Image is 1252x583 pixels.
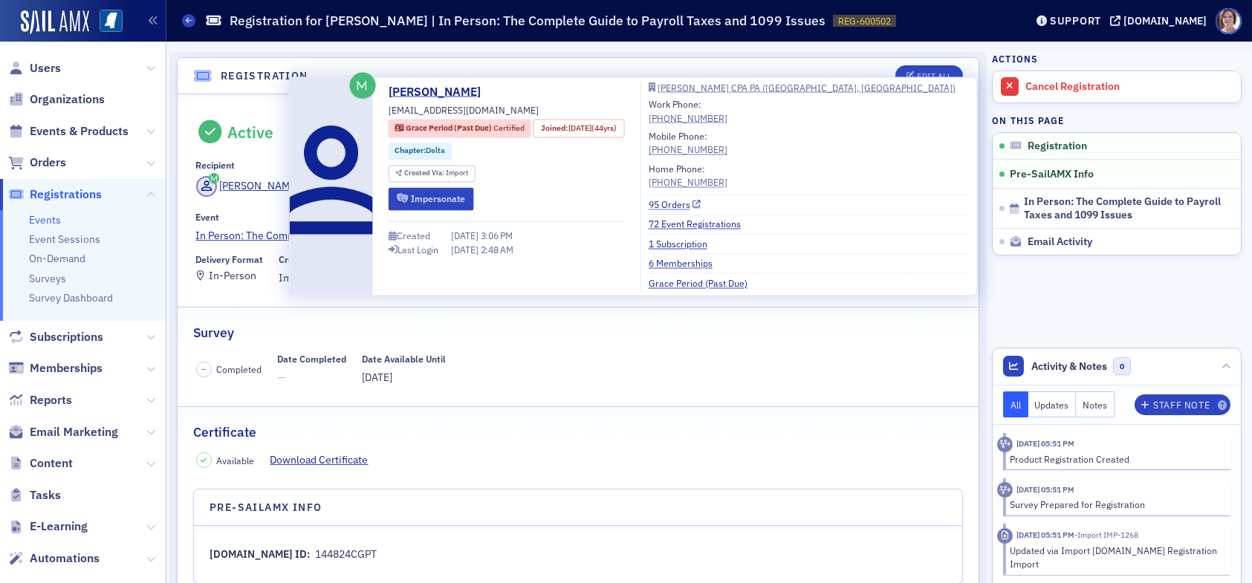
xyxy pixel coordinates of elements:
a: 72 Event Registrations [649,218,752,231]
a: E-Learning [8,518,88,535]
div: Cancel Registration [1025,80,1233,94]
a: [PHONE_NUMBER] [649,176,727,189]
span: In Person: The Complete Guide to Payroll Taxes and 1099 Issues [1024,195,1222,221]
a: Events [29,213,61,227]
span: Content [30,455,73,472]
span: [EMAIL_ADDRESS][DOMAIN_NAME] [389,103,539,117]
span: [DATE] [451,244,481,255]
div: 144824CGPT [315,547,377,562]
a: 95 Orders [649,198,701,212]
div: Active [227,123,273,142]
a: Reports [8,392,72,408]
a: Organizations [8,91,105,108]
div: Mobile Phone: [649,130,727,157]
span: Created Via : [404,168,446,177]
a: Grace Period (Past Due) Certified [395,123,524,134]
span: E-Learning [30,518,88,535]
a: [PHONE_NUMBER] [649,143,727,157]
span: Completed [217,362,262,376]
div: Updated via Import [DOMAIN_NAME] Registration Import [1011,544,1221,571]
span: Certified [493,123,525,134]
a: Automations [8,550,100,567]
div: (44yrs) [569,123,617,134]
button: Updates [1028,391,1077,417]
div: Created Via [279,254,329,265]
span: Grace Period (Past Due) [406,123,493,134]
div: [PERSON_NAME] CPA PA ([GEOGRAPHIC_DATA], [GEOGRAPHIC_DATA]) [658,83,956,91]
div: Grace Period (Past Due): Grace Period (Past Due): Certified [389,120,531,138]
span: Chapter : [395,146,426,156]
span: – [201,364,206,374]
a: 6 Memberships [649,257,724,270]
a: Chapter:Delta [395,146,445,157]
a: Grace Period (Past Due) [649,276,759,290]
span: Registrations [30,186,102,203]
span: Automations [30,550,100,567]
a: SailAMX [21,10,89,34]
a: Memberships [8,360,103,377]
span: [DATE] [363,371,393,384]
span: Joined : [541,123,569,134]
h2: Certificate [193,423,256,442]
span: Organizations [30,91,105,108]
div: Date Available Until [363,354,447,365]
div: Work Phone: [649,97,727,125]
h4: Pre-SailAMX Info [210,500,322,515]
span: REG-600502 [838,15,891,27]
div: Recipient [196,160,236,171]
a: Content [8,455,73,472]
div: Import [404,169,468,177]
button: Impersonate [389,187,474,210]
a: Event Sessions [29,232,100,246]
span: Email Activity [1028,235,1092,249]
div: [PERSON_NAME] [219,178,299,194]
div: Edit All [917,72,951,80]
div: Product Registration Created [1011,452,1221,466]
a: Download Certificate [270,452,380,468]
span: [DATE] [569,123,592,133]
span: Orders [30,154,66,171]
span: 3:06 PM [481,230,513,242]
div: [PHONE_NUMBER] [649,111,727,124]
span: 2:48 AM [481,244,513,255]
div: Staff Note [1153,401,1210,409]
span: Profile [1216,8,1242,34]
a: 1 Subscription [649,237,719,250]
span: Email Marketing [30,424,118,440]
a: Survey Dashboard [29,291,113,304]
span: Pre-SailAMX Info [1010,167,1094,180]
span: Registration [1028,140,1087,153]
time: 5/5/2025 05:51 PM [1016,484,1074,495]
span: Events & Products [30,123,129,140]
a: Events & Products [8,123,129,140]
div: Support [1050,14,1101,27]
span: Import [279,270,329,286]
div: Activity [997,437,1013,452]
a: Email Marketing [8,424,118,440]
div: In-Person [209,272,256,280]
div: Delivery Format [196,254,264,265]
span: [DATE] [451,230,481,242]
a: Tasks [8,487,61,504]
div: Activity [997,482,1013,498]
a: In Person: The Complete Guide to Payroll Taxes and 1099 Issues [196,228,961,244]
span: Reports [30,392,72,408]
a: Users [8,60,61,76]
time: 5/5/2025 05:51 PM [1016,438,1074,449]
div: Created Via: Import [389,165,476,182]
span: Subscriptions [30,329,103,345]
div: Last Login [398,246,438,254]
time: 5/5/2025 05:51 PM [1016,530,1074,540]
img: SailAMX [100,10,123,33]
a: Subscriptions [8,329,103,345]
div: Home Phone: [649,162,727,189]
h1: Registration for [PERSON_NAME] | In Person: The Complete Guide to Payroll Taxes and 1099 Issues [230,12,826,30]
span: Memberships [30,360,103,377]
a: [PERSON_NAME] [389,83,492,101]
a: Orders [8,154,66,171]
div: Chapter: [389,143,453,160]
div: Joined: 1981-08-09 00:00:00 [533,120,624,138]
div: [DOMAIN_NAME] ID: [210,547,310,562]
